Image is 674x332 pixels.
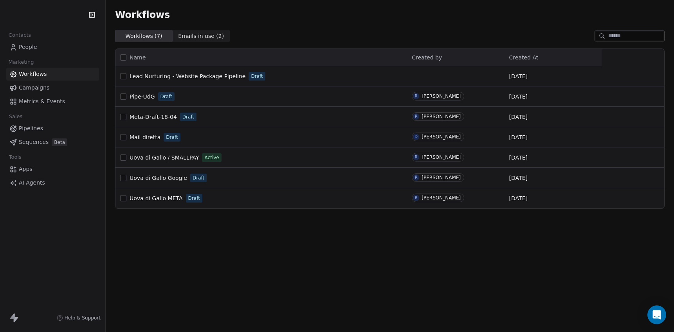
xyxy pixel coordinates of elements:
[188,195,200,202] span: Draft
[130,174,187,182] a: Uova di Gallo Google
[5,29,34,41] span: Contacts
[415,113,418,120] div: R
[193,174,204,181] span: Draft
[412,54,442,61] span: Created by
[166,134,178,141] span: Draft
[509,154,528,162] span: [DATE]
[130,93,155,100] span: Pipe-UdG
[65,315,101,321] span: Help & Support
[19,138,49,146] span: Sequences
[178,32,224,40] span: Emails in use ( 2 )
[130,113,177,121] a: Meta-Draft-18-04
[509,113,528,121] span: [DATE]
[509,54,539,61] span: Created At
[422,114,461,119] div: [PERSON_NAME]
[6,68,99,81] a: Workflows
[5,151,25,163] span: Tools
[647,305,666,324] div: Open Intercom Messenger
[415,174,418,181] div: R
[130,93,155,100] a: Pipe-UdG
[115,9,170,20] span: Workflows
[6,136,99,149] a: SequencesBeta
[52,138,67,146] span: Beta
[130,154,199,161] span: Uova di Gallo / SMALLPAY
[130,154,199,162] a: Uova di Gallo / SMALLPAY
[19,124,43,133] span: Pipelines
[5,56,37,68] span: Marketing
[19,179,45,187] span: AI Agents
[204,154,219,161] span: Active
[19,43,37,51] span: People
[130,175,187,181] span: Uova di Gallo Google
[182,113,194,120] span: Draft
[19,165,32,173] span: Apps
[415,93,418,99] div: R
[19,84,49,92] span: Campaigns
[130,72,245,80] a: Lead Nurturing - Website Package Pipeline
[5,111,26,122] span: Sales
[422,93,461,99] div: [PERSON_NAME]
[509,93,528,100] span: [DATE]
[57,315,101,321] a: Help & Support
[422,134,461,140] div: [PERSON_NAME]
[509,133,528,141] span: [DATE]
[6,163,99,176] a: Apps
[414,134,418,140] div: D
[415,154,418,160] div: R
[251,73,263,80] span: Draft
[160,93,172,100] span: Draft
[509,174,528,182] span: [DATE]
[6,176,99,189] a: AI Agents
[130,114,177,120] span: Meta-Draft-18-04
[422,195,461,201] div: [PERSON_NAME]
[130,134,160,140] span: Mail diretta
[6,81,99,94] a: Campaigns
[19,97,65,106] span: Metrics & Events
[130,133,160,141] a: Mail diretta
[130,54,146,62] span: Name
[6,122,99,135] a: Pipelines
[130,73,245,79] span: Lead Nurturing - Website Package Pipeline
[130,194,183,202] a: Uova di Gallo META
[422,154,461,160] div: [PERSON_NAME]
[6,41,99,54] a: People
[415,195,418,201] div: R
[6,95,99,108] a: Metrics & Events
[509,194,528,202] span: [DATE]
[422,175,461,180] div: [PERSON_NAME]
[19,70,47,78] span: Workflows
[509,72,528,80] span: [DATE]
